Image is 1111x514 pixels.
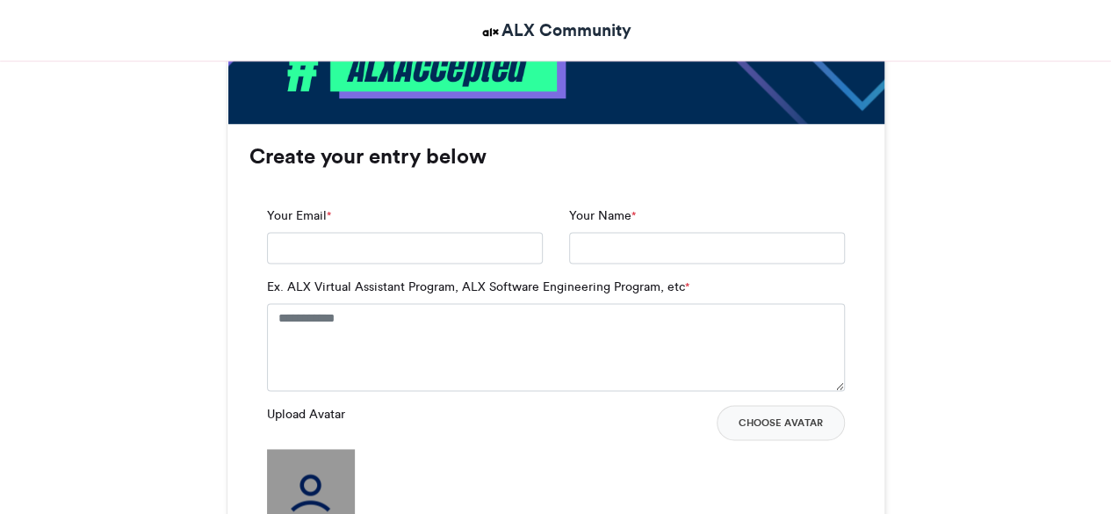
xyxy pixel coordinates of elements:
button: Choose Avatar [717,405,845,440]
label: Your Name [569,206,636,225]
label: Ex. ALX Virtual Assistant Program, ALX Software Engineering Program, etc [267,278,689,296]
h3: Create your entry below [249,146,862,167]
label: Your Email [267,206,331,225]
img: ALX Community [480,21,501,43]
label: Upload Avatar [267,405,345,424]
a: ALX Community [480,18,631,43]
